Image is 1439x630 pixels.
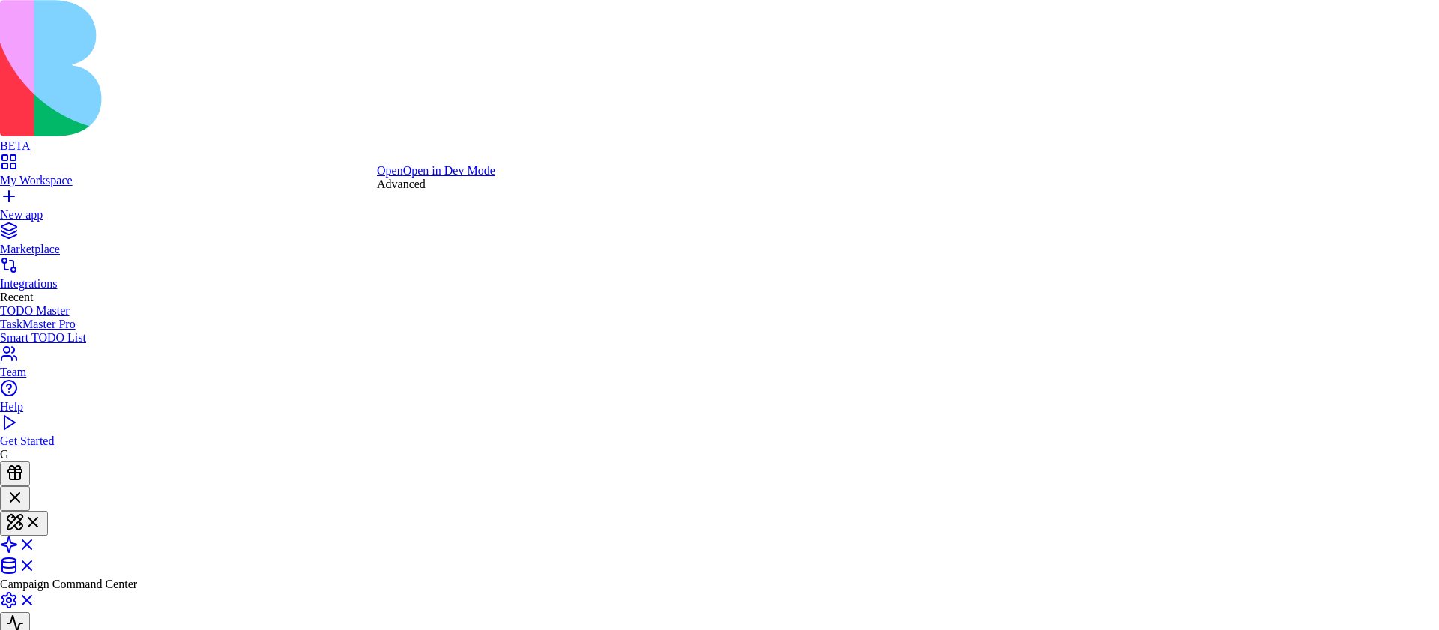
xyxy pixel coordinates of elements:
div: Advanced [377,178,495,191]
button: Create Campaign [12,102,147,132]
h1: Campaigns [12,45,211,72]
p: Manage your marketing campaigns [12,72,211,90]
a: Open in Dev Mode [403,164,495,177]
a: Open [377,164,403,177]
